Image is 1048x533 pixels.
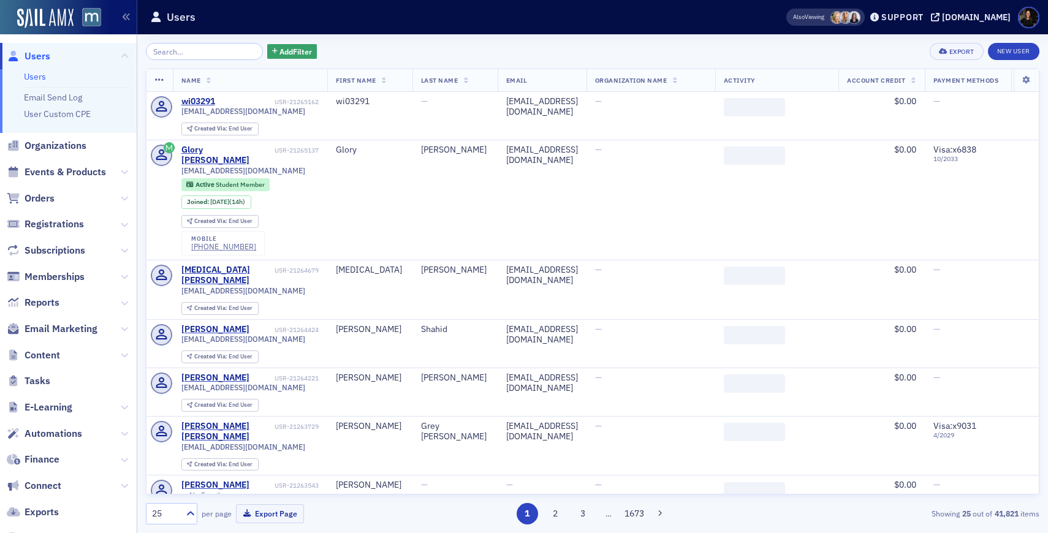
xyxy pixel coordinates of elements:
span: — [933,96,940,107]
input: Search… [146,43,263,60]
span: ‌ [724,326,785,344]
a: E-Learning [7,401,72,414]
span: Memberships [25,270,85,284]
span: … [600,508,617,519]
div: Showing out of items [750,508,1039,519]
div: [PERSON_NAME] [336,480,404,491]
span: [DATE] [210,197,229,206]
div: [PERSON_NAME] [421,145,489,156]
strong: 41,821 [992,508,1020,519]
div: Grey [PERSON_NAME] [421,421,489,442]
div: USR-21263543 [251,482,319,490]
span: — [595,420,602,431]
div: Active: Active: Student Member [181,178,270,191]
div: [PERSON_NAME] [336,324,404,335]
span: — [595,479,602,490]
span: — [595,96,602,107]
span: Add Filter [279,46,312,57]
strong: 25 [960,508,973,519]
span: — [506,479,513,490]
div: Created Via: End User [181,458,259,471]
div: End User [194,461,253,468]
button: 1 [517,503,538,524]
a: Active Student Member [186,181,264,189]
div: [PERSON_NAME] [421,265,489,276]
span: — [595,144,602,155]
div: End User [194,126,253,132]
span: $0.00 [894,264,916,275]
div: [EMAIL_ADDRESS][DOMAIN_NAME] [506,421,578,442]
span: 10 / 2033 [933,155,1003,163]
div: [DOMAIN_NAME] [942,12,1011,23]
a: Reports [7,296,59,309]
a: Registrations [7,217,84,231]
div: [PERSON_NAME] [181,372,249,384]
span: Created Via : [194,124,229,132]
span: — [421,479,428,490]
span: $0.00 [894,323,916,335]
span: $0.00 [894,479,916,490]
a: View Homepage [74,8,101,29]
span: 4 / 2029 [933,431,1003,439]
button: Export [930,43,983,60]
span: — [595,323,602,335]
span: Visa : x6838 [933,144,976,155]
div: Joined: 2025-08-11 00:00:00 [181,195,251,209]
span: Viewing [793,13,824,21]
a: [PHONE_NUMBER] [191,242,256,251]
span: Name [181,76,201,85]
span: Finance [25,453,59,466]
span: — [933,372,940,383]
span: — [933,479,940,490]
span: — [595,372,602,383]
a: Events & Products [7,165,106,179]
div: 25 [152,507,179,520]
a: Subscriptions [7,244,85,257]
div: End User [194,218,253,225]
div: Created Via: End User [181,302,259,315]
a: User Custom CPE [24,108,91,119]
span: Visa : x9031 [933,420,976,431]
span: Student Member [216,180,265,189]
a: [PERSON_NAME] [181,480,249,491]
span: E-Learning [25,401,72,414]
span: Rebekah Olson [830,11,843,24]
a: Content [7,349,60,362]
div: [EMAIL_ADDRESS][DOMAIN_NAME] [506,372,578,394]
span: [EMAIL_ADDRESS][DOMAIN_NAME] [181,107,305,116]
span: Connect [25,479,61,493]
span: Reports [25,296,59,309]
div: [EMAIL_ADDRESS][DOMAIN_NAME] [506,96,578,118]
span: Exports [25,505,59,519]
div: Created Via: End User [181,399,259,412]
div: End User [194,305,253,312]
a: Memberships [7,270,85,284]
a: Tasks [7,374,50,388]
span: Content [25,349,60,362]
span: Tasks [25,374,50,388]
span: $0.00 [894,420,916,431]
div: USR-21264424 [251,326,319,334]
span: — [595,264,602,275]
span: Profile [1018,7,1039,28]
a: Automations [7,427,82,440]
a: Email Send Log [24,92,82,103]
span: Payment Methods [933,76,999,85]
div: Shahid [421,324,489,335]
span: — No Email — [181,491,228,500]
div: Glory [336,145,404,156]
button: [DOMAIN_NAME] [931,13,1015,21]
label: per page [202,508,232,519]
div: Also [793,13,805,21]
a: Connect [7,479,61,493]
img: SailAMX [82,8,101,27]
a: Exports [7,505,59,519]
a: Glory [PERSON_NAME] [181,145,273,166]
span: Email Marketing [25,322,97,336]
div: [PERSON_NAME] [PERSON_NAME] [181,421,273,442]
span: [EMAIL_ADDRESS][DOMAIN_NAME] [181,335,305,344]
span: Joined : [187,198,210,206]
span: Last Name [421,76,458,85]
span: [EMAIL_ADDRESS][DOMAIN_NAME] [181,286,305,295]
